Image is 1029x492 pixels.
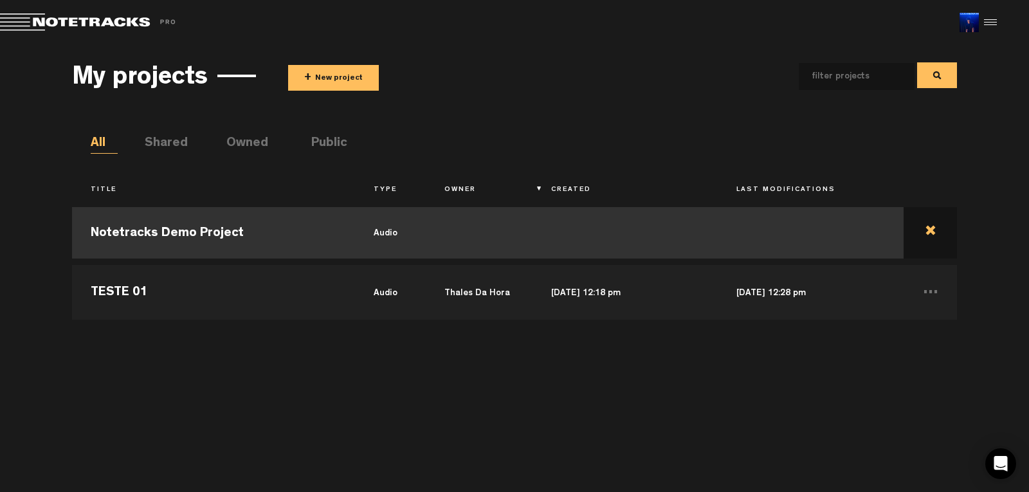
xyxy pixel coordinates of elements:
td: [DATE] 12:28 pm [718,262,904,320]
button: +New project [288,65,379,91]
td: [DATE] 12:18 pm [533,262,718,320]
td: Thales Da Hora [426,262,532,320]
td: TESTE 01 [72,262,355,320]
li: Shared [145,134,172,154]
img: ACg8ocJUT6kV_waIMCisfa33qoNl97Z1ANGPeJTI6SDXkWqbpxMpHoQ=s96-c [960,13,979,32]
div: Open Intercom Messenger [985,448,1016,479]
li: All [91,134,118,154]
th: Owner [426,179,532,201]
input: filter projects [799,63,894,90]
span: + [304,71,311,86]
td: audio [355,262,426,320]
li: Public [311,134,338,154]
h3: My projects [72,65,208,93]
th: Type [355,179,426,201]
td: Notetracks Demo Project [72,204,355,262]
th: Last Modifications [718,179,904,201]
th: Title [72,179,355,201]
td: audio [355,204,426,262]
li: Owned [226,134,253,154]
td: ... [904,262,957,320]
th: Created [533,179,718,201]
